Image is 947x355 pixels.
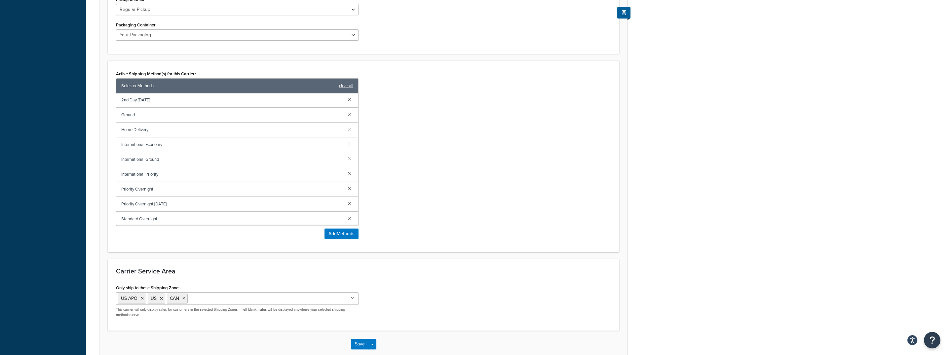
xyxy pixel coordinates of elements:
[924,332,940,348] button: Open Resource Center
[121,110,343,120] span: Ground
[121,199,343,209] span: Priority Overnight [DATE]
[116,307,359,317] p: This carrier will only display rates for customers in the selected Shipping Zones. If left blank,...
[121,170,343,179] span: International Priority
[116,285,180,290] label: Only ship to these Shipping Zones
[116,22,156,27] label: Packaging Container
[617,7,630,18] button: Show Help Docs
[121,95,343,105] span: 2nd Day [DATE]
[121,81,336,90] span: Selected Methods
[339,81,353,90] a: clear all
[116,71,196,77] label: Active Shipping Method(s) for this Carrier
[121,185,343,194] span: Priority Overnight
[121,125,343,134] span: Home Delivery
[351,339,369,349] button: Save
[170,295,179,302] span: CAN
[121,140,343,149] span: International Economy
[121,155,343,164] span: International Ground
[116,267,611,275] h3: Carrier Service Area
[121,214,343,224] span: Standard Overnight
[121,295,137,302] span: US APO
[151,295,157,302] span: US
[324,229,359,239] button: AddMethods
